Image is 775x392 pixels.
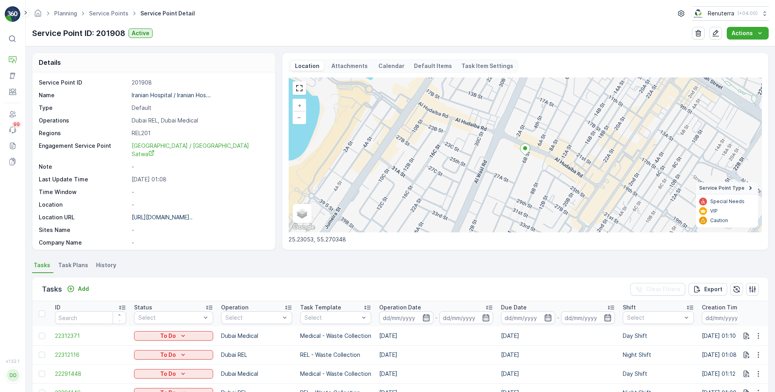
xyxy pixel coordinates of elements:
[646,285,680,293] p: Clear Filters
[623,351,694,359] p: Night Shift
[293,82,305,94] a: View Fullscreen
[132,92,211,98] p: Iranian Hospital / Iranian Hos...
[39,79,129,87] p: Service Point ID
[132,163,267,171] p: -
[688,283,727,296] button: Export
[160,332,176,340] p: To Do
[497,364,619,383] td: [DATE]
[39,352,45,358] div: Toggle Row Selected
[630,283,685,296] button: Clear Filters
[34,12,42,19] a: Homepage
[702,303,741,311] p: Creation Time
[89,10,129,17] a: Service Points
[132,239,267,247] p: -
[704,285,722,293] p: Export
[708,9,734,17] p: Renuterra
[375,364,497,383] td: [DATE]
[39,239,129,247] p: Company Name
[221,351,292,359] p: Dubai REL
[221,370,292,378] p: Dubai Medical
[330,62,369,70] p: Attachments
[291,222,317,232] img: Google
[55,311,126,324] input: Search
[293,111,305,123] a: Zoom Out
[692,6,769,21] button: Renuterra(+04:00)
[139,9,197,17] span: Service Point Detail
[497,345,619,364] td: [DATE]
[5,359,21,364] span: v 1.52.1
[221,303,248,311] p: Operation
[132,29,149,37] p: Active
[501,303,527,311] p: Due Date
[294,62,321,70] p: Location
[732,29,753,37] p: Actions
[439,311,493,324] input: dd/mm/yyyy
[132,129,267,137] p: REL201
[39,58,61,67] p: Details
[557,313,560,322] p: -
[55,351,126,359] a: 22312116
[55,332,126,340] a: 22312371
[291,222,317,232] a: Open this area in Google Maps (opens a new window)
[132,142,267,158] a: Iranian Hospital / Iranian Hospital Satwa
[414,62,452,70] p: Default Items
[39,117,129,124] p: Operations
[737,10,758,17] p: ( +04:00 )
[134,350,213,360] button: To Do
[225,314,280,322] p: Select
[39,213,129,221] p: Location URL
[39,104,129,112] p: Type
[298,102,301,109] span: +
[378,62,405,70] p: Calendar
[289,236,762,243] p: 25.23053, 55.270348
[42,284,62,295] p: Tasks
[39,142,129,158] p: Engagement Service Point
[501,311,555,324] input: dd/mm/yyyy
[129,28,153,38] button: Active
[5,6,21,22] img: logo
[134,331,213,341] button: To Do
[54,10,77,17] a: Planning
[39,175,129,183] p: Last Update Time
[132,104,267,112] p: Default
[132,226,267,234] p: -
[561,311,615,324] input: dd/mm/yyyy
[39,129,129,137] p: Regions
[13,121,20,128] p: 99
[96,261,116,269] span: History
[138,314,201,322] p: Select
[727,27,769,40] button: Actions
[134,303,152,311] p: Status
[300,351,371,359] p: REL - Waste Collection
[300,332,371,340] p: Medical - Waste Collection
[710,217,728,224] p: Caution
[304,314,359,322] p: Select
[64,284,92,294] button: Add
[160,351,176,359] p: To Do
[55,370,126,378] a: 22291448
[293,205,311,222] a: Layers
[78,285,89,293] p: Add
[39,188,129,196] p: Time Window
[132,79,267,87] p: 201908
[132,188,267,196] p: -
[39,333,45,339] div: Toggle Row Selected
[132,201,267,209] p: -
[5,122,21,138] a: 99
[699,185,745,191] span: Service Point Type
[39,91,129,99] p: Name
[39,201,129,209] p: Location
[497,326,619,345] td: [DATE]
[379,303,421,311] p: Operation Date
[435,313,438,322] p: -
[132,214,193,220] p: [URL][DOMAIN_NAME]..
[627,314,682,322] p: Select
[32,27,125,39] p: Service Point ID: 201908
[160,370,176,378] p: To Do
[132,175,267,183] p: [DATE] 01:08
[696,182,758,194] summary: Service Point Type
[39,163,129,171] p: Note
[623,370,694,378] p: Day Shift
[375,326,497,345] td: [DATE]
